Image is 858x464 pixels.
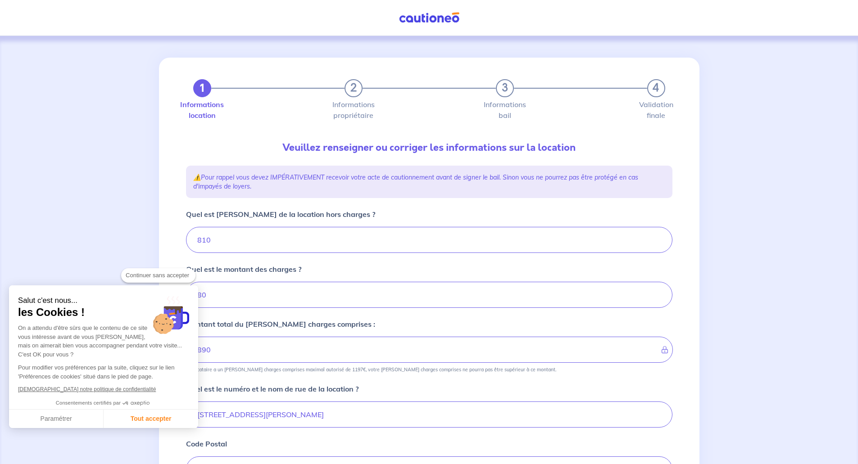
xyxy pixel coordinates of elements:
label: Validation finale [647,101,665,119]
p: ⚠️ [193,173,665,191]
p: Quel est le numéro et le nom de rue de la location ? [186,383,359,394]
button: Paramétrer [9,410,104,428]
p: Veuillez renseigner ou corriger les informations sur la location [186,140,672,155]
button: Continuer sans accepter [121,268,195,283]
em: Pour rappel vous devez IMPÉRATIVEMENT recevoir votre acte de cautionnement avant de signer le bai... [193,173,638,190]
div: On a attendu d'être sûrs que le contenu de ce site vous intéresse avant de vous [PERSON_NAME], ma... [18,324,189,359]
p: Quel est le montant des charges ? [186,264,301,275]
span: les Cookies ! [18,306,189,319]
p: Le locataire a un [PERSON_NAME] charges comprises maximal autorisé de 1197€, votre [PERSON_NAME] ... [186,366,556,373]
span: Consentements certifiés par [56,401,121,405]
p: Quel est [PERSON_NAME] de la location hors charges ? [186,209,375,220]
p: Pour modifier vos préférences par la suite, cliquez sur le lien 'Préférences de cookies' situé da... [18,363,189,381]
a: [DEMOGRAPHIC_DATA] notre politique de confidentialité [18,386,156,392]
span: Continuer sans accepter [126,271,191,280]
input: Ex: 165 avenue de Bretagne [186,401,672,428]
label: Informations bail [496,101,514,119]
label: Informations propriétaire [345,101,363,119]
img: Cautioneo [395,12,463,23]
small: Salut c'est nous... [18,296,189,306]
p: Code Postal [186,438,227,449]
label: Informations location [193,101,211,119]
p: Montant total du [PERSON_NAME] charges comprises : [186,319,375,329]
button: 1 [193,79,211,97]
button: Tout accepter [104,410,198,428]
button: Consentements certifiés par [51,397,156,409]
svg: Axeptio [123,390,150,417]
